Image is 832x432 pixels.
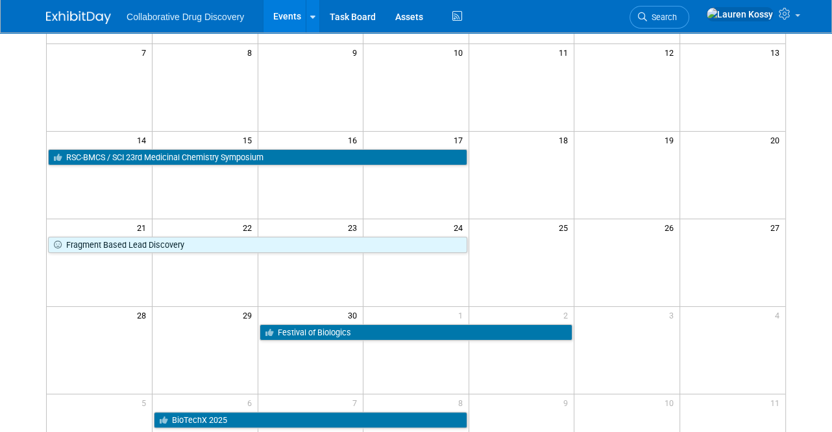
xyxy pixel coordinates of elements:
[351,394,363,411] span: 7
[452,132,469,148] span: 17
[562,307,574,323] span: 2
[630,6,689,29] a: Search
[769,394,785,411] span: 11
[136,307,152,323] span: 28
[452,44,469,60] span: 10
[457,394,469,411] span: 8
[557,219,574,235] span: 25
[140,44,152,60] span: 7
[347,132,363,148] span: 16
[668,307,679,323] span: 3
[557,132,574,148] span: 18
[769,132,785,148] span: 20
[260,324,573,341] a: Festival of Biologics
[663,44,679,60] span: 12
[663,394,679,411] span: 10
[246,44,258,60] span: 8
[127,12,244,22] span: Collaborative Drug Discovery
[48,149,467,166] a: RSC-BMCS / SCI 23rd Medicinal Chemistry Symposium
[452,219,469,235] span: 24
[457,307,469,323] span: 1
[241,132,258,148] span: 15
[347,219,363,235] span: 23
[241,307,258,323] span: 29
[351,44,363,60] span: 9
[769,219,785,235] span: 27
[557,44,574,60] span: 11
[154,412,467,429] a: BioTechX 2025
[663,132,679,148] span: 19
[140,394,152,411] span: 5
[48,237,467,254] a: Fragment Based Lead Discovery
[246,394,258,411] span: 6
[136,132,152,148] span: 14
[774,307,785,323] span: 4
[562,394,574,411] span: 9
[647,12,677,22] span: Search
[347,307,363,323] span: 30
[136,219,152,235] span: 21
[241,219,258,235] span: 22
[663,219,679,235] span: 26
[769,44,785,60] span: 13
[46,11,111,24] img: ExhibitDay
[706,7,774,21] img: Lauren Kossy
